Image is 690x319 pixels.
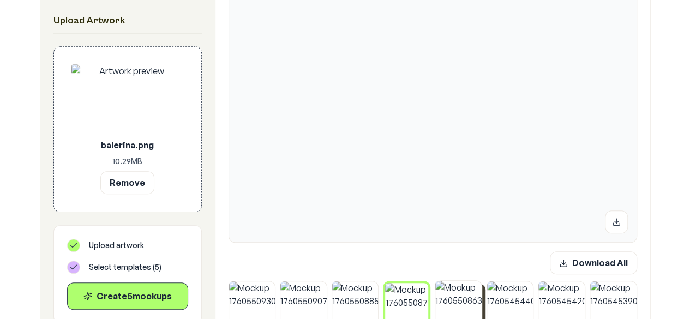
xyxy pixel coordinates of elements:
button: Download All [550,251,637,274]
button: Download mockup [605,210,628,233]
span: Select templates ( 5 ) [89,262,161,273]
button: Create5mockups [67,282,188,310]
p: balerina.png [71,139,184,152]
img: Artwork preview [71,64,184,134]
span: Upload artwork [89,240,144,251]
p: 10.29 MB [71,156,184,167]
h2: Upload Artwork [53,13,202,28]
button: Remove [100,171,154,194]
div: Create 5 mockup s [76,290,179,303]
